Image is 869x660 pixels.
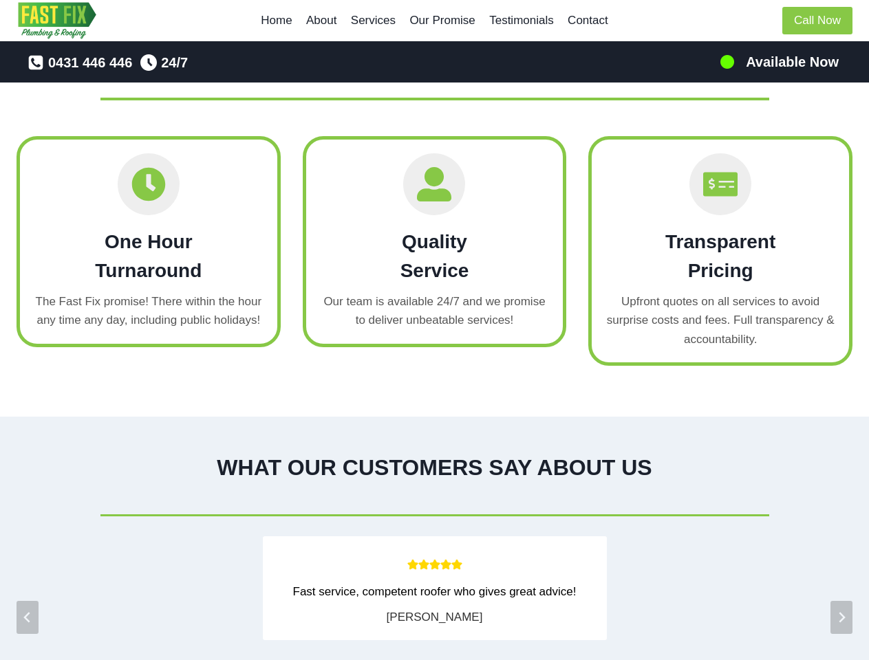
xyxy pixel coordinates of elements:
[482,4,561,37] a: Testimonials
[34,292,264,329] p: The Fast Fix promise! There within the hour any time any day, including public holidays!
[161,52,188,74] span: 24/7
[320,228,550,285] h2: Quality Service
[605,292,835,349] p: Upfront quotes on all services to avoid surprise costs and fees. Full transparency & accountability.
[320,292,550,329] p: Our team is available 24/7 and we promise to deliver unbeatable services!
[746,52,839,72] h5: Available Now
[387,608,483,626] div: [PERSON_NAME]
[299,4,344,37] a: About
[48,52,132,74] span: 0431 446 446
[277,582,593,601] div: Fast service, competent roofer who gives great advice!
[254,4,615,37] nav: Primary Navigation
[34,228,264,285] h2: One Hour Turnaround
[782,7,852,35] a: Call Now
[17,601,39,634] button: Go to last slide
[403,4,482,37] a: Our Promise
[719,54,736,70] img: 100-percents.png
[254,4,299,37] a: Home
[605,228,835,285] h2: Transparent Pricing
[344,4,403,37] a: Services
[28,52,132,74] a: 0431 446 446
[17,451,852,484] h1: WHAT OUR CUSTOMERS SAY ABOUT US
[830,601,852,634] button: Next slide
[561,4,615,37] a: Contact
